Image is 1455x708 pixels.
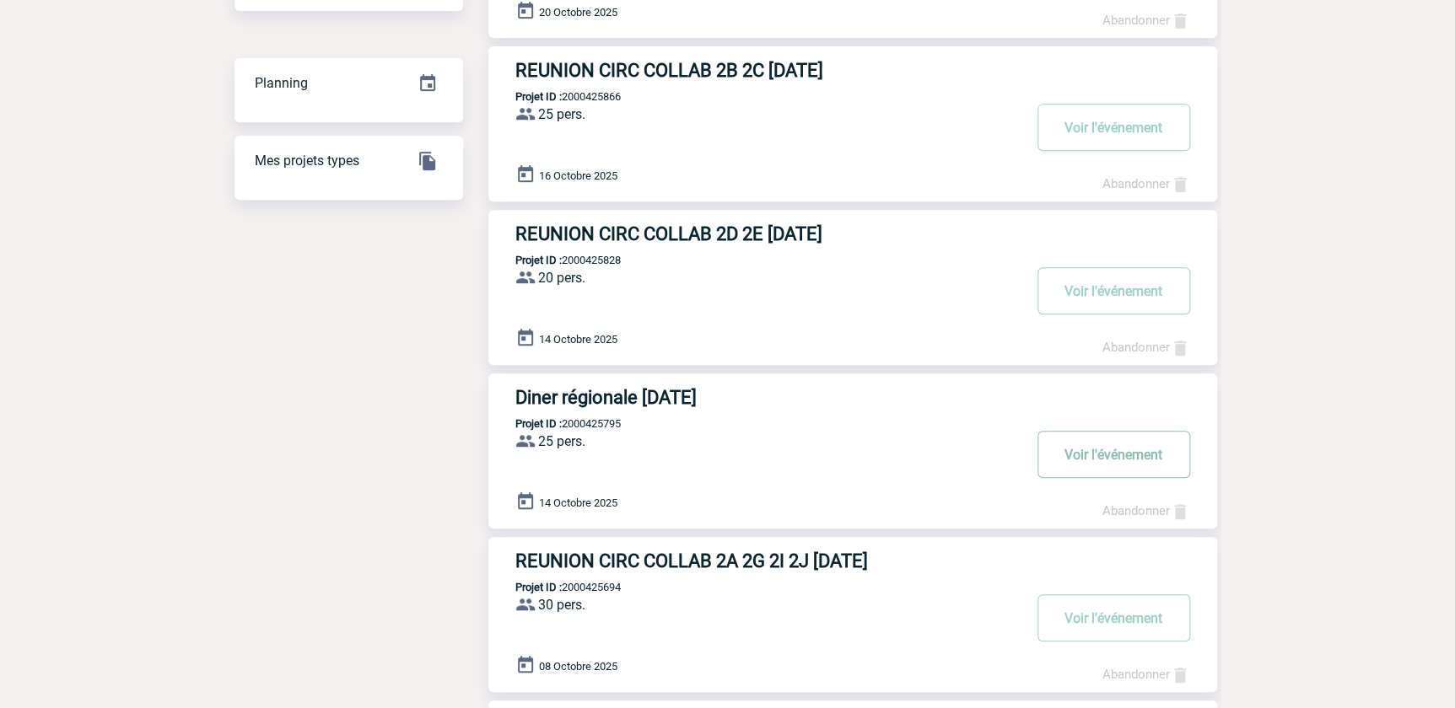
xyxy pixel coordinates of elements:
b: Projet ID : [515,90,562,103]
span: 08 Octobre 2025 [539,660,617,673]
div: Retrouvez ici tous vos événements organisés par date et état d'avancement [234,58,463,109]
b: Projet ID : [515,581,562,593]
button: Voir l'événement [1037,594,1190,641]
span: Mes projets types [255,153,359,169]
a: Abandonner [1102,13,1190,28]
p: 2000425795 [488,417,621,430]
button: Voir l'événement [1037,431,1190,478]
p: 2000425694 [488,581,621,593]
a: REUNION CIRC COLLAB 2A 2G 2I 2J [DATE] [488,550,1217,571]
p: 2000425828 [488,254,621,266]
a: Mes projets types [234,135,463,185]
span: 16 Octobre 2025 [539,169,617,182]
a: Abandonner [1102,667,1190,682]
b: Projet ID : [515,254,562,266]
a: Abandonner [1102,340,1190,355]
a: Planning [234,57,463,107]
span: 30 pers. [538,597,585,613]
span: 25 pers. [538,433,585,449]
div: GESTION DES PROJETS TYPE [234,136,463,186]
p: 2000425866 [488,90,621,103]
h3: REUNION CIRC COLLAB 2B 2C [DATE] [515,60,1021,81]
span: 20 pers. [538,270,585,286]
h3: REUNION CIRC COLLAB 2A 2G 2I 2J [DATE] [515,550,1021,571]
span: Planning [255,75,308,91]
b: Projet ID : [515,417,562,430]
h3: REUNION CIRC COLLAB 2D 2E [DATE] [515,223,1021,244]
a: REUNION CIRC COLLAB 2D 2E [DATE] [488,223,1217,244]
button: Voir l'événement [1037,267,1190,314]
a: Abandonner [1102,176,1190,191]
a: REUNION CIRC COLLAB 2B 2C [DATE] [488,60,1217,81]
span: 20 Octobre 2025 [539,6,617,19]
h3: Diner régionale [DATE] [515,387,1021,408]
a: Abandonner [1102,503,1190,518]
span: 14 Octobre 2025 [539,496,617,509]
a: Diner régionale [DATE] [488,387,1217,408]
span: 25 pers. [538,106,585,122]
button: Voir l'événement [1037,104,1190,151]
span: 14 Octobre 2025 [539,333,617,346]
